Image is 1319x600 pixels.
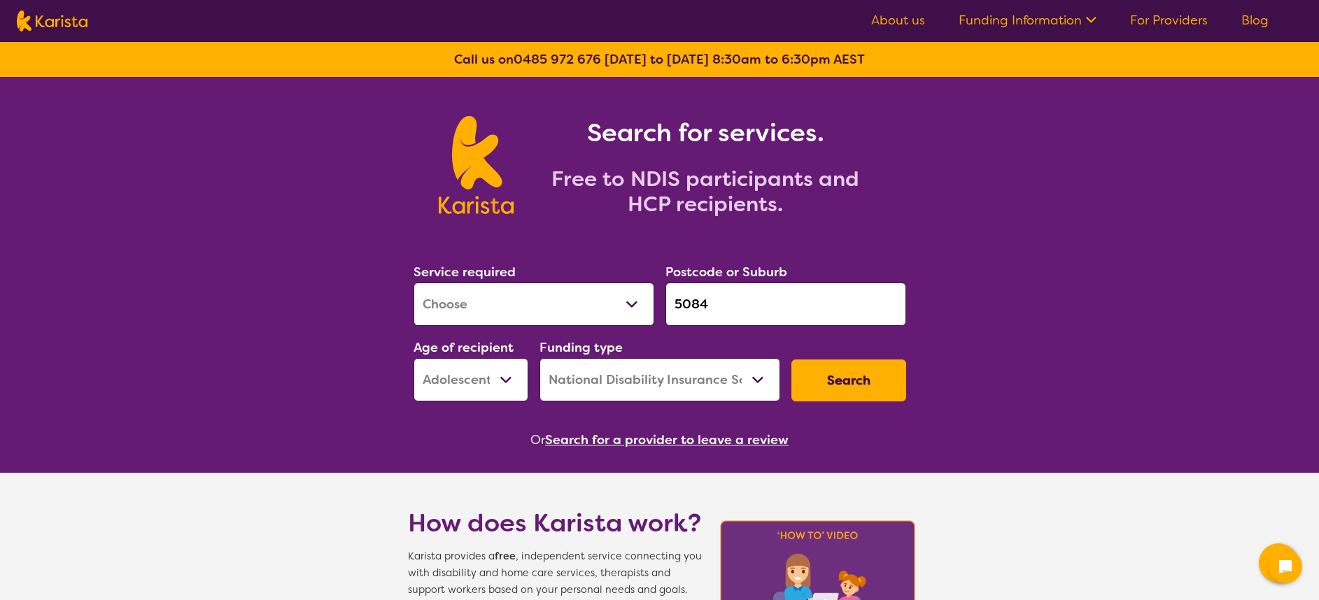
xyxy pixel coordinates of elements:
button: Search for a provider to leave a review [545,429,789,450]
h2: Free to NDIS participants and HCP recipients. [530,166,880,217]
label: Funding type [539,339,623,356]
a: Funding Information [959,12,1096,29]
a: Blog [1241,12,1269,29]
h1: Search for services. [530,116,880,150]
b: Call us on [DATE] to [DATE] 8:30am to 6:30pm AEST [454,51,865,68]
label: Service required [414,264,516,280]
input: Type [665,283,906,326]
button: Channel Menu [1259,543,1298,583]
label: Postcode or Suburb [665,264,787,280]
span: Or [530,429,545,450]
img: Karista logo [17,10,87,31]
b: free [495,550,516,563]
img: Karista logo [439,116,514,214]
label: Age of recipient [414,339,514,356]
button: Search [791,359,906,401]
a: About us [871,12,925,29]
h1: How does Karista work? [408,506,702,540]
a: 0485 972 676 [514,51,601,68]
a: For Providers [1130,12,1208,29]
